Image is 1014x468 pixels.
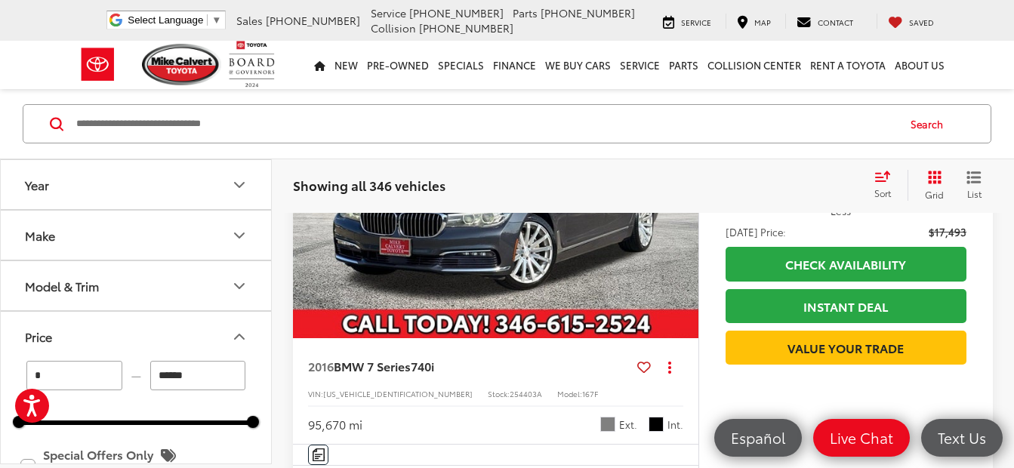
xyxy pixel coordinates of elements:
span: [PHONE_NUMBER] [409,5,504,20]
div: Year [25,177,49,192]
span: Español [723,428,793,447]
button: Select sort value [867,170,908,200]
span: 254403A [510,388,542,399]
a: Home [310,41,330,89]
span: Collision [371,20,416,35]
a: Español [714,419,802,457]
span: $17,493 [929,224,966,239]
a: Instant Deal [726,289,966,323]
span: Live Chat [822,428,901,447]
span: Grid [925,187,944,200]
a: Rent a Toyota [806,41,890,89]
span: Contact [818,17,853,28]
span: Sales [236,13,263,28]
a: Text Us [921,419,1003,457]
span: Gray Metallic [600,417,615,432]
a: Collision Center [703,41,806,89]
span: ▼ [211,14,221,26]
div: Model & Trim [25,279,99,293]
span: Service [681,17,711,28]
a: Live Chat [813,419,910,457]
span: Stock: [488,388,510,399]
button: Model & TrimModel & Trim [1,261,273,310]
button: Actions [657,353,683,380]
a: New [330,41,362,89]
a: Check Availability [726,247,966,281]
a: Value Your Trade [726,331,966,365]
a: About Us [890,41,949,89]
button: YearYear [1,160,273,209]
a: Map [726,14,782,29]
span: [PHONE_NUMBER] [419,20,513,35]
span: Saved [909,17,934,28]
a: 2016BMW 7 Series740i [308,358,631,374]
span: [US_VEHICLE_IDENTIFICATION_NUMBER] [323,388,473,399]
div: Year [230,176,248,194]
div: Make [25,228,55,242]
a: Select Language​ [128,14,221,26]
a: Service [652,14,723,29]
input: Search by Make, Model, or Keyword [75,106,896,142]
span: 167F [582,388,598,399]
input: minimum Buy price [26,361,122,390]
span: [PHONE_NUMBER] [541,5,635,20]
span: [DATE] Price: [726,224,786,239]
span: Model: [557,388,582,399]
div: 95,670 mi [308,416,362,433]
button: PricePrice [1,312,273,361]
span: Int. [667,417,683,432]
div: Model & Trim [230,277,248,295]
a: WE BUY CARS [541,41,615,89]
span: Ext. [619,417,637,432]
button: Grid View [908,170,955,200]
span: [PHONE_NUMBER] [266,13,360,28]
a: My Saved Vehicles [877,14,945,29]
input: maximum Buy price [150,361,246,390]
a: Contact [785,14,865,29]
span: ​ [207,14,208,26]
span: Sort [874,186,891,199]
span: 2016 [308,357,334,374]
span: Text Us [930,428,994,447]
span: — [127,369,146,382]
div: Price [25,329,52,343]
span: Parts [513,5,538,20]
span: Map [754,17,771,28]
span: Showing all 346 vehicles [293,175,445,193]
button: List View [955,170,993,200]
img: Comments [313,448,325,461]
img: Mike Calvert Toyota [142,44,222,85]
span: List [966,186,982,199]
span: 740i [411,357,434,374]
span: Select Language [128,14,203,26]
a: Finance [489,41,541,89]
span: BMW 7 Series [334,357,411,374]
a: Specials [433,41,489,89]
a: Pre-Owned [362,41,433,89]
button: MakeMake [1,211,273,260]
img: Toyota [69,40,126,89]
span: Black [649,417,664,432]
div: Price [230,328,248,346]
span: VIN: [308,388,323,399]
span: dropdown dots [668,361,671,373]
button: Search [896,105,965,143]
a: Parts [664,41,703,89]
span: Service [371,5,406,20]
a: Service [615,41,664,89]
button: Comments [308,445,328,465]
div: Make [230,226,248,245]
